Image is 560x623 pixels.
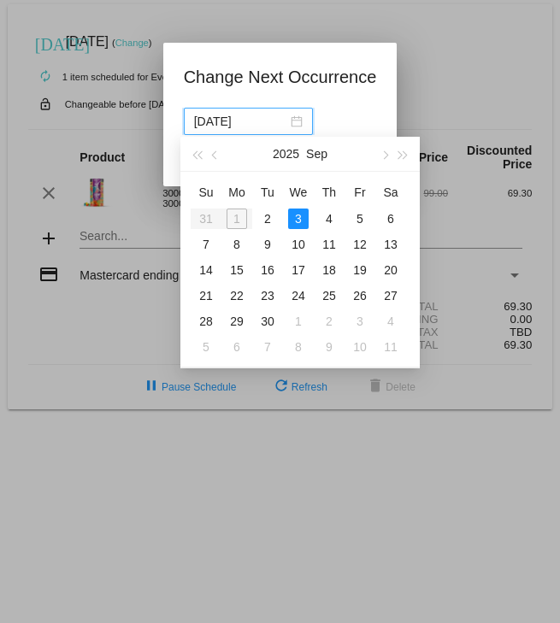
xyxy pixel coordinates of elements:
div: 9 [257,234,278,255]
td: 9/19/2025 [345,257,375,283]
button: Next year (Control + right) [394,137,413,171]
button: Next month (PageDown) [374,137,393,171]
div: 18 [319,260,339,280]
th: Mon [221,179,252,206]
div: 6 [380,209,401,229]
div: 1 [288,311,309,332]
td: 10/7/2025 [252,334,283,360]
h1: Change Next Occurrence [184,63,377,91]
div: 5 [196,337,216,357]
div: 4 [380,311,401,332]
button: 2025 [273,137,299,171]
div: 8 [227,234,247,255]
td: 9/14/2025 [191,257,221,283]
div: 12 [350,234,370,255]
div: 11 [319,234,339,255]
td: 9/10/2025 [283,232,314,257]
div: 22 [227,285,247,306]
td: 9/8/2025 [221,232,252,257]
td: 9/15/2025 [221,257,252,283]
th: Tue [252,179,283,206]
div: 3 [288,209,309,229]
button: Previous month (PageUp) [206,137,225,171]
td: 9/13/2025 [375,232,406,257]
td: 9/29/2025 [221,309,252,334]
td: 9/25/2025 [314,283,345,309]
button: Last year (Control + left) [187,137,206,171]
div: 13 [380,234,401,255]
div: 15 [227,260,247,280]
div: 24 [288,285,309,306]
td: 10/5/2025 [191,334,221,360]
div: 26 [350,285,370,306]
div: 11 [380,337,401,357]
td: 9/2/2025 [252,206,283,232]
td: 9/9/2025 [252,232,283,257]
div: 4 [319,209,339,229]
td: 10/4/2025 [375,309,406,334]
td: 9/22/2025 [221,283,252,309]
td: 9/11/2025 [314,232,345,257]
td: 9/28/2025 [191,309,221,334]
td: 10/9/2025 [314,334,345,360]
td: 10/11/2025 [375,334,406,360]
th: Thu [314,179,345,206]
div: 7 [257,337,278,357]
th: Sun [191,179,221,206]
div: 2 [319,311,339,332]
div: 17 [288,260,309,280]
div: 10 [350,337,370,357]
td: 9/30/2025 [252,309,283,334]
td: 10/10/2025 [345,334,375,360]
td: 9/16/2025 [252,257,283,283]
div: 14 [196,260,216,280]
th: Fri [345,179,375,206]
td: 10/6/2025 [221,334,252,360]
div: 5 [350,209,370,229]
div: 23 [257,285,278,306]
button: Sep [306,137,327,171]
input: Select date [194,112,287,131]
td: 9/6/2025 [375,206,406,232]
div: 6 [227,337,247,357]
div: 7 [196,234,216,255]
div: 8 [288,337,309,357]
td: 9/5/2025 [345,206,375,232]
div: 20 [380,260,401,280]
div: 16 [257,260,278,280]
td: 10/2/2025 [314,309,345,334]
td: 9/23/2025 [252,283,283,309]
td: 9/7/2025 [191,232,221,257]
td: 9/24/2025 [283,283,314,309]
div: 28 [196,311,216,332]
td: 9/3/2025 [283,206,314,232]
th: Wed [283,179,314,206]
td: 9/4/2025 [314,206,345,232]
div: 9 [319,337,339,357]
div: 19 [350,260,370,280]
td: 9/17/2025 [283,257,314,283]
div: 29 [227,311,247,332]
td: 9/21/2025 [191,283,221,309]
div: 30 [257,311,278,332]
td: 9/26/2025 [345,283,375,309]
div: 3 [350,311,370,332]
td: 10/8/2025 [283,334,314,360]
td: 10/3/2025 [345,309,375,334]
td: 10/1/2025 [283,309,314,334]
div: 21 [196,285,216,306]
td: 9/20/2025 [375,257,406,283]
td: 9/18/2025 [314,257,345,283]
td: 9/27/2025 [375,283,406,309]
td: 9/12/2025 [345,232,375,257]
th: Sat [375,179,406,206]
div: 27 [380,285,401,306]
div: 25 [319,285,339,306]
div: 10 [288,234,309,255]
div: 2 [257,209,278,229]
